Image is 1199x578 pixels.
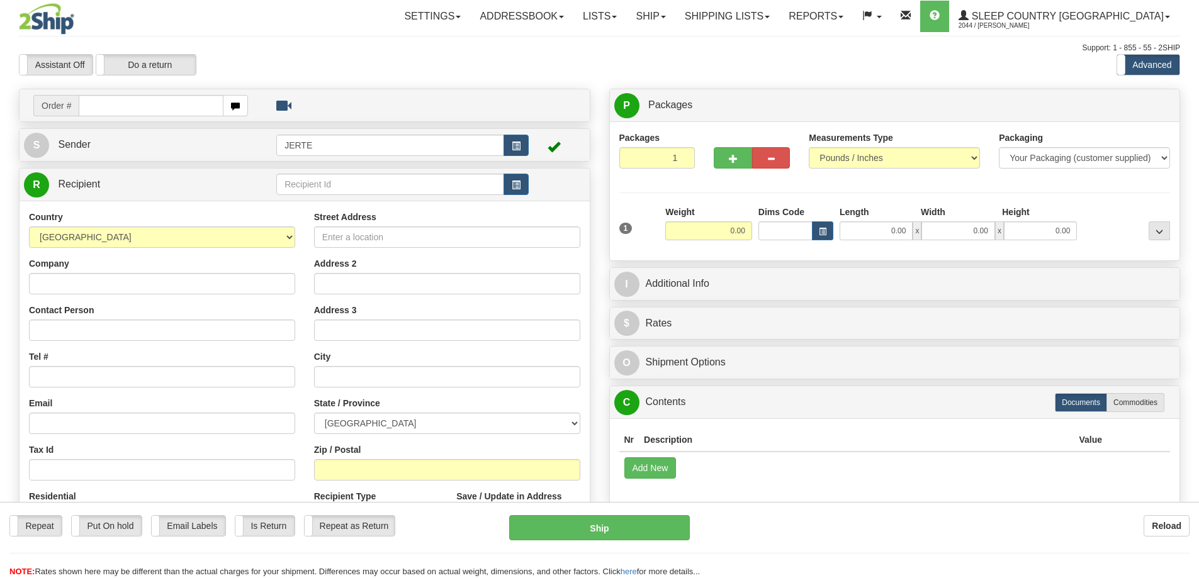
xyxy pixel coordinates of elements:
label: Tel # [29,350,48,363]
span: I [614,272,639,297]
button: Ship [509,515,690,540]
span: x [913,221,921,240]
label: Zip / Postal [314,443,361,456]
th: Value [1074,428,1107,452]
label: Save / Update in Address Book [456,490,580,515]
a: OShipment Options [614,350,1176,375]
a: CContents [614,389,1176,415]
a: Lists [573,1,626,32]
a: Settings [395,1,470,32]
label: Repeat [10,516,62,536]
button: Add New [624,457,677,479]
span: S [24,133,49,158]
label: Height [1002,206,1030,218]
label: Length [840,206,869,218]
label: Packaging [999,131,1043,144]
label: Measurements Type [809,131,893,144]
span: 2044 / [PERSON_NAME] [959,19,1053,32]
b: Reload [1152,521,1181,531]
div: ... [1149,221,1170,240]
a: R Recipient [24,172,249,197]
a: P Packages [614,92,1176,118]
button: Reload [1144,515,1190,536]
span: Sleep Country [GEOGRAPHIC_DATA] [969,11,1164,21]
a: Reports [779,1,853,32]
input: Sender Id [276,135,504,156]
span: O [614,350,639,375]
span: Order # [33,95,79,116]
label: Do a return [96,55,196,75]
span: P [614,93,639,118]
span: $ [614,311,639,336]
label: Tax Id [29,443,53,456]
span: C [614,390,639,415]
label: Dims Code [758,206,804,218]
label: Commodities [1106,393,1164,412]
a: Sleep Country [GEOGRAPHIC_DATA] 2044 / [PERSON_NAME] [949,1,1179,32]
label: Address 3 [314,304,357,316]
label: Repeat as Return [305,516,395,536]
label: Recipient Type [314,490,376,503]
a: here [621,567,637,576]
label: Advanced [1117,55,1179,75]
label: Email [29,397,52,409]
label: Width [921,206,945,218]
a: $Rates [614,311,1176,336]
span: 1 [619,223,633,234]
label: Is Return [235,516,295,536]
span: x [995,221,1004,240]
label: Company [29,257,69,270]
a: Addressbook [470,1,573,32]
label: Documents [1055,393,1107,412]
span: NOTE: [9,567,35,576]
span: R [24,172,49,197]
input: Enter a location [314,226,580,248]
span: Sender [58,139,91,150]
label: Contact Person [29,304,94,316]
th: Nr [619,428,639,452]
label: State / Province [314,397,380,409]
span: Packages [648,99,692,110]
div: Support: 1 - 855 - 55 - 2SHIP [19,43,1180,53]
label: Assistant Off [20,55,93,75]
label: Email Labels [152,516,225,536]
a: Ship [626,1,675,32]
label: City [314,350,330,363]
input: Recipient Id [276,174,504,195]
img: logo2044.jpg [19,3,74,35]
label: Residential [29,490,76,503]
a: IAdditional Info [614,271,1176,297]
label: Street Address [314,211,376,223]
a: S Sender [24,132,276,158]
label: Weight [665,206,694,218]
label: Country [29,211,63,223]
span: Recipient [58,179,100,189]
label: Put On hold [72,516,142,536]
iframe: chat widget [1170,225,1198,353]
label: Address 2 [314,257,357,270]
a: Shipping lists [675,1,779,32]
label: Packages [619,131,660,144]
th: Description [639,428,1074,452]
